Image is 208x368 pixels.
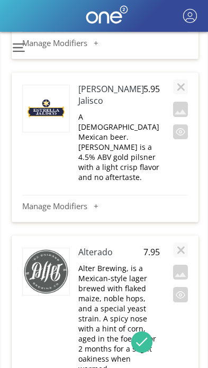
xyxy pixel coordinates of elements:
[78,112,160,182] p: A [DEMOGRAPHIC_DATA] Mexican beer. [PERSON_NAME] is a 4.5% ABV gold pilsner with a light crisp fl...
[23,85,69,132] img: Image Preview
[86,5,128,24] img: One2 Logo
[173,265,188,280] button: Add an image to this item
[173,124,188,139] button: Exclude this item when you publish your menu
[173,102,188,116] button: Add an image to this item
[143,83,160,95] span: 5.95
[22,38,188,48] button: Manage Modifiers
[22,201,188,211] button: Manage Modifiers
[23,248,69,295] img: Image Preview
[143,246,160,258] span: 7.95
[78,83,143,106] h4: [PERSON_NAME] Jalisco
[78,246,143,258] h4: Alterado
[173,287,188,302] button: Exclude this item when you publish your menu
